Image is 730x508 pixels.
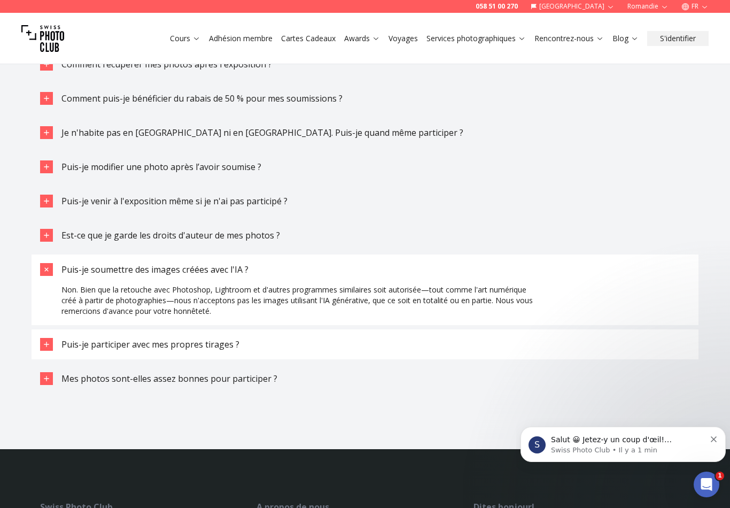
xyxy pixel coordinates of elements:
button: Comment récupérer mes photos après l'exposition ? [32,49,698,79]
span: 1 [716,472,724,480]
a: Cours [170,33,200,44]
a: Blog [612,33,639,44]
button: Blog [608,31,643,46]
a: Adhésion membre [209,33,273,44]
button: S'identifier [647,31,709,46]
iframe: Intercom notifications message [516,404,730,479]
span: Puis-je participer avec mes propres tirages ? [61,338,239,350]
button: Cours [166,31,205,46]
img: Swiss photo club [21,17,64,60]
a: Rencontrez-nous [534,33,604,44]
a: Cartes Cadeaux [281,33,336,44]
button: Adhésion membre [205,31,277,46]
a: Voyages [389,33,418,44]
button: Puis-je modifier une photo après l’avoir soumise ? [32,152,698,182]
span: Mes photos sont-elles assez bonnes pour participer ? [61,373,277,384]
button: Rencontrez-nous [530,31,608,46]
a: 058 51 00 270 [476,2,518,11]
span: Puis-je venir à l'exposition même si je n'ai pas participé ? [61,195,288,207]
button: Mes photos sont-elles assez bonnes pour participer ? [32,364,698,394]
span: Je n'habite pas en [GEOGRAPHIC_DATA] ni en [GEOGRAPHIC_DATA]. Puis-je quand même participer ? [61,127,463,138]
button: Je n'habite pas en [GEOGRAPHIC_DATA] ni en [GEOGRAPHIC_DATA]. Puis-je quand même participer ? [32,118,698,148]
button: Services photographiques [422,31,530,46]
span: Comment récupérer mes photos après l'exposition ? [61,58,272,70]
span: Non. Bien que la retouche avec Photoshop, Lightroom et d'autres programmes similaires soit autori... [61,284,533,316]
div: Puis-je soumettre des images créées avec l'IA ? [61,284,540,325]
button: Cartes Cadeaux [277,31,340,46]
a: Awards [344,33,380,44]
span: Puis-je modifier une photo après l’avoir soumise ? [61,161,261,173]
span: Comment puis-je bénéficier du rabais de 50 % pour mes soumissions ? [61,93,343,104]
button: Comment puis-je bénéficier du rabais de 50 % pour mes soumissions ? [32,83,698,113]
span: Est-ce que je garde les droits d'auteur de mes photos ? [61,229,280,241]
button: Est-ce que je garde les droits d'auteur de mes photos ? [32,220,698,250]
button: Puis-je venir à l'exposition même si je n'ai pas participé ? [32,186,698,216]
span: Puis-je soumettre des images créées avec l'IA ? [61,264,248,275]
button: Puis-je participer avec mes propres tirages ? [32,329,698,359]
button: Awards [340,31,384,46]
iframe: Intercom live chat [694,472,719,497]
button: Voyages [384,31,422,46]
button: Puis-je soumettre des images créées avec l'IA ? [32,255,698,284]
a: Services photographiques [426,33,526,44]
